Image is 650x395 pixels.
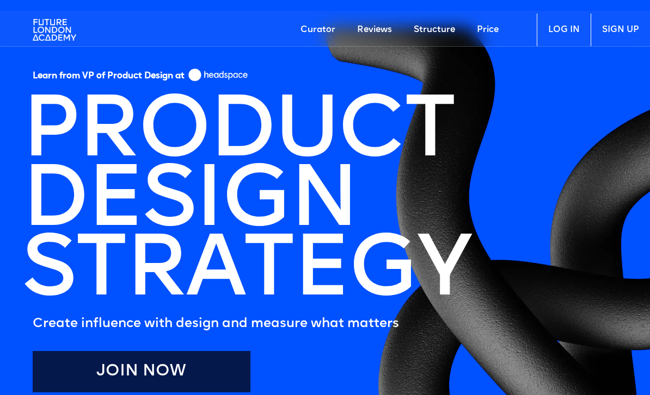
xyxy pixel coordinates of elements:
[22,99,470,308] h1: PRODUCT DESIGN STRATEGY
[33,313,470,335] h5: Create influence with design and measure what matters
[290,14,346,46] a: Curator
[537,14,591,46] a: LOG IN
[403,14,466,46] a: Structure
[466,14,510,46] a: Price
[591,14,650,46] a: SIGN UP
[33,71,185,85] h5: Learn from VP of Product Design at
[33,351,250,393] a: Join Now
[346,14,403,46] a: Reviews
